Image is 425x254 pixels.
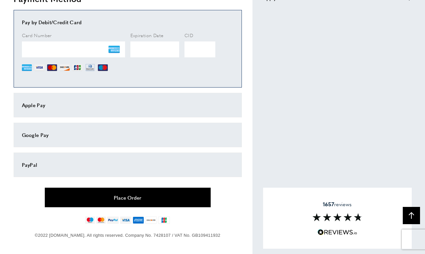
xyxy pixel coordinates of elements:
img: DN.png [85,63,96,73]
img: visa [120,217,131,224]
img: Reviews.io 5 stars [318,229,357,235]
iframe: Secure Credit Card Frame - Credit Card Number [22,41,125,57]
span: ©2022 [DOMAIN_NAME]. All rights reserved. Company No. 7428107 / VAT No. GB109411932 [35,233,220,238]
img: american-express [133,217,144,224]
iframe: Secure Credit Card Frame - CVV [184,41,215,57]
img: mastercard [96,217,106,224]
img: jcb [158,217,170,224]
img: AE.png [108,44,120,55]
span: Expiration Date [130,32,164,38]
img: discover [145,217,157,224]
img: JCB.png [72,63,82,73]
img: DI.png [60,63,70,73]
img: MC.png [47,63,57,73]
div: Apple Pay [22,101,234,109]
img: paypal [107,217,119,224]
span: reviews [323,201,352,208]
div: PayPal [22,161,234,169]
img: VI.png [35,63,44,73]
img: AE.png [22,63,32,73]
img: Reviews section [313,213,362,221]
img: maestro [85,217,95,224]
span: CID [184,32,193,38]
div: Pay by Debit/Credit Card [22,18,234,26]
strong: 1657 [323,200,334,208]
img: MI.png [98,63,108,73]
div: Google Pay [22,131,234,139]
span: Card Number [22,32,52,38]
button: Place Order [45,188,211,207]
iframe: Secure Credit Card Frame - Expiration Date [130,41,179,57]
